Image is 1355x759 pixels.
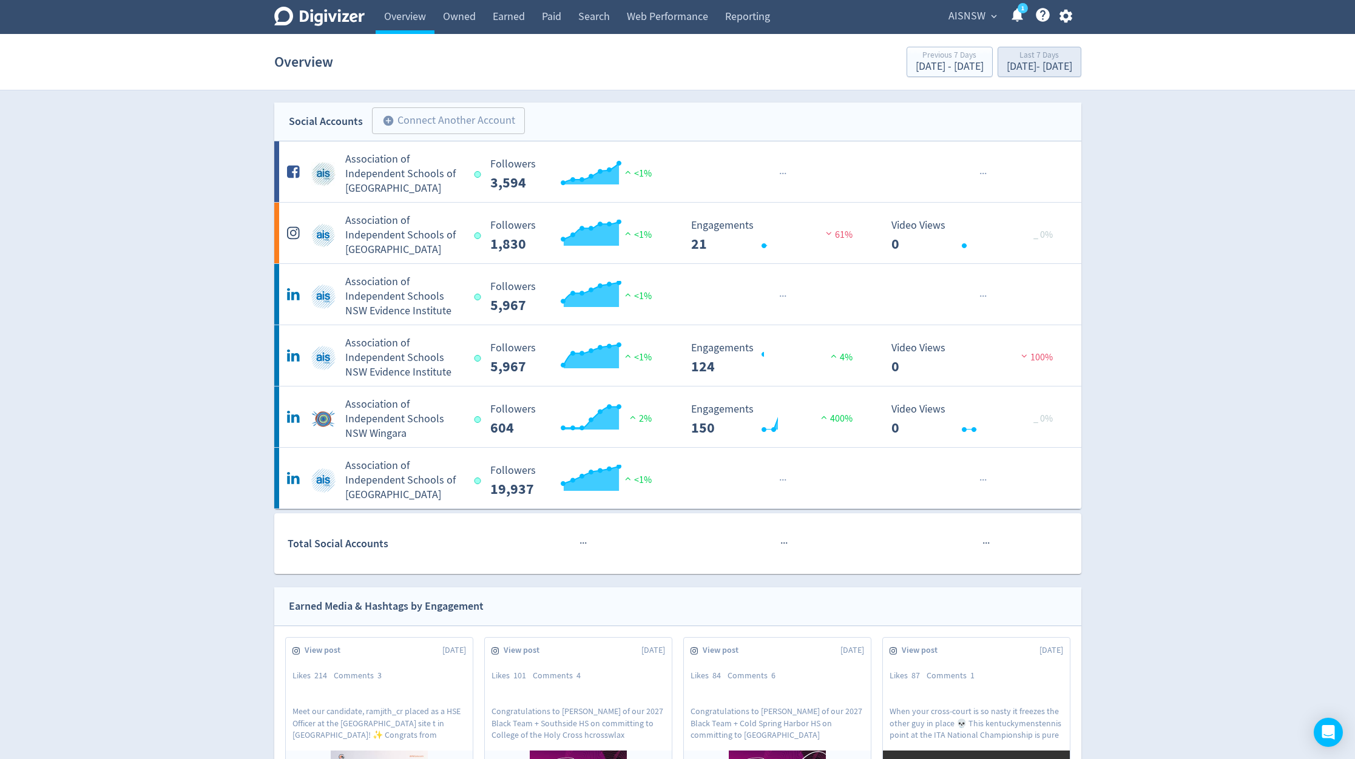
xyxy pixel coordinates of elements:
[622,351,634,360] img: positive-performance.svg
[911,670,920,681] span: 87
[475,171,485,178] span: Data last synced: 30 Sep 2025, 5:01am (AEST)
[984,166,987,181] span: ·
[288,535,481,553] div: Total Social Accounts
[982,536,985,551] span: ·
[916,51,984,61] div: Previous 7 Days
[944,7,1000,26] button: AISNSW
[783,536,785,551] span: ·
[828,351,853,363] span: 4%
[576,670,581,681] span: 4
[377,670,382,681] span: 3
[1033,229,1053,241] span: _ 0%
[584,536,587,551] span: ·
[627,413,652,425] span: 2%
[484,281,666,313] svg: Followers ---
[916,61,984,72] div: [DATE] - [DATE]
[504,644,546,656] span: View post
[274,203,1081,263] a: Association of Independent Schools of NSW undefinedAssociation of Independent Schools of [GEOGRAP...
[828,351,840,360] img: positive-performance.svg
[988,11,999,22] span: expand_more
[442,644,466,656] span: [DATE]
[382,115,394,127] span: add_circle
[345,459,464,502] h5: Association of Independent Schools of [GEOGRAPHIC_DATA]
[703,644,745,656] span: View post
[314,670,327,681] span: 214
[622,290,652,302] span: <1%
[311,285,336,309] img: Association of Independent Schools NSW Evidence Institute undefined
[289,113,363,130] div: Social Accounts
[622,474,652,486] span: <1%
[484,220,666,252] svg: Followers ---
[948,7,985,26] span: AISNSW
[782,473,784,488] span: ·
[982,289,984,304] span: ·
[1314,718,1343,747] div: Open Intercom Messenger
[780,536,783,551] span: ·
[782,166,784,181] span: ·
[311,162,336,186] img: Association of Independent Schools of NSW undefined
[691,706,864,740] p: Congratulations to [PERSON_NAME] of our 2027 Black Team + Cold Spring Harbor HS on committing to ...
[622,229,634,238] img: positive-performance.svg
[890,670,927,682] div: Likes
[622,167,652,180] span: <1%
[641,644,665,656] span: [DATE]
[982,473,984,488] span: ·
[372,107,525,134] button: Connect Another Account
[345,275,464,319] h5: Association of Independent Schools NSW Evidence Institute
[779,289,782,304] span: ·
[885,342,1067,374] svg: Video Views 0
[784,473,786,488] span: ·
[979,473,982,488] span: ·
[685,403,867,436] svg: Engagements 150
[484,342,666,374] svg: Followers ---
[580,536,582,551] span: ·
[685,342,867,374] svg: Engagements 124
[475,294,485,300] span: Data last synced: 30 Sep 2025, 7:02am (AEST)
[492,670,533,682] div: Likes
[582,536,584,551] span: ·
[984,289,987,304] span: ·
[779,166,782,181] span: ·
[1018,351,1030,360] img: negative-performance.svg
[818,413,830,422] img: positive-performance.svg
[622,351,652,363] span: <1%
[345,397,464,441] h5: Association of Independent Schools NSW Wingara
[823,229,853,241] span: 61%
[274,264,1081,325] a: Association of Independent Schools NSW Evidence Institute undefinedAssociation of Independent Sch...
[274,42,333,81] h1: Overview
[985,536,987,551] span: ·
[784,166,786,181] span: ·
[1007,61,1072,72] div: [DATE] - [DATE]
[475,232,485,239] span: Data last synced: 30 Sep 2025, 5:01am (AEST)
[998,47,1081,77] button: Last 7 Days[DATE]- [DATE]
[492,706,665,740] p: Congratulations to [PERSON_NAME] of our 2027 Black Team + Southside HS on committing to College o...
[907,47,993,77] button: Previous 7 Days[DATE] - [DATE]
[979,166,982,181] span: ·
[311,407,336,431] img: Association of Independent Schools NSW Wingara undefined
[885,220,1067,252] svg: Video Views 0
[622,167,634,177] img: positive-performance.svg
[890,706,1063,740] p: When your cross-court is so nasty it freezes the other guy in place 💀 This kentuckymenstennis poi...
[1007,51,1072,61] div: Last 7 Days
[979,289,982,304] span: ·
[728,670,782,682] div: Comments
[1033,413,1053,425] span: _ 0%
[1018,3,1028,13] a: 1
[782,289,784,304] span: ·
[691,670,728,682] div: Likes
[345,152,464,196] h5: Association of Independent Schools of [GEOGRAPHIC_DATA]
[363,109,525,134] a: Connect Another Account
[305,644,347,656] span: View post
[274,141,1081,202] a: Association of Independent Schools of NSW undefinedAssociation of Independent Schools of [GEOGRAP...
[622,229,652,241] span: <1%
[1039,644,1063,656] span: [DATE]
[982,166,984,181] span: ·
[345,214,464,257] h5: Association of Independent Schools of [GEOGRAPHIC_DATA]
[311,468,336,493] img: Association of Independent Schools of NSW undefined
[1021,4,1024,13] text: 1
[771,670,775,681] span: 6
[885,403,1067,436] svg: Video Views 0
[627,413,639,422] img: positive-performance.svg
[987,536,990,551] span: ·
[345,336,464,380] h5: Association of Independent Schools NSW Evidence Institute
